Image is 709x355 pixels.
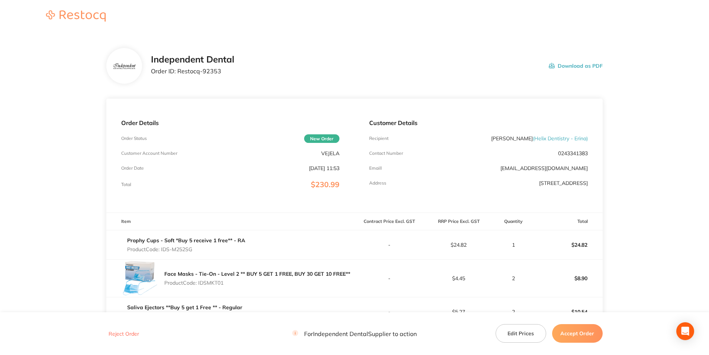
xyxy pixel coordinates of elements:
[496,324,546,343] button: Edit Prices
[106,330,141,337] button: Reject Order
[424,242,493,248] p: $24.82
[151,68,234,74] p: Order ID: Restocq- 92353
[493,213,533,230] th: Quantity
[494,242,533,248] p: 1
[355,275,423,281] p: -
[424,309,493,315] p: $5.27
[127,246,245,252] p: Product Code: IDS-M252SG
[106,213,354,230] th: Item
[424,275,493,281] p: $4.45
[112,63,136,70] img: bzV5Y2k1dA
[354,213,424,230] th: Contract Price Excl. GST
[121,119,339,126] p: Order Details
[424,213,493,230] th: RRP Price Excl. GST
[494,275,533,281] p: 2
[39,10,113,23] a: Restocq logo
[549,54,603,77] button: Download as PDF
[534,303,602,321] p: $10.54
[369,136,389,141] p: Recipient
[309,165,339,171] p: [DATE] 11:53
[127,237,245,244] a: Prophy Cups - Soft *Buy 5 receive 1 free** - RA
[121,151,177,156] p: Customer Account Number
[39,10,113,22] img: Restocq logo
[311,180,339,189] span: $230.99
[121,166,144,171] p: Order Date
[355,309,423,315] p: -
[355,242,423,248] p: -
[151,54,234,65] h2: Independent Dental
[121,136,147,141] p: Order Status
[304,134,339,143] span: New Order
[127,304,242,311] a: Saliva Ejectors **Buy 5 get 1 Free ** - Regular
[491,135,588,141] p: [PERSON_NAME]
[558,150,588,156] p: 0243341383
[121,260,158,297] img: a3FtOGsycQ
[533,213,603,230] th: Total
[500,165,588,172] a: [EMAIL_ADDRESS][DOMAIN_NAME]
[676,322,694,340] div: Open Intercom Messenger
[552,324,603,343] button: Accept Order
[534,269,602,287] p: $8.90
[534,236,602,254] p: $24.82
[164,271,350,277] a: Face Masks - Tie-On - Level 2 ** BUY 5 GET 1 FREE, BUY 30 GET 10 FREE**
[369,180,386,186] p: Address
[369,151,403,156] p: Contact Number
[321,150,339,156] p: VEJELA
[369,119,587,126] p: Customer Details
[494,309,533,315] p: 2
[121,182,131,187] p: Total
[292,330,417,337] p: For Independent Dental Supplier to action
[164,280,350,286] p: Product Code: IDSMKT01
[539,180,588,186] p: [STREET_ADDRESS]
[533,135,588,142] span: ( Helix Dentistry - Erina )
[369,166,382,171] p: Emaill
